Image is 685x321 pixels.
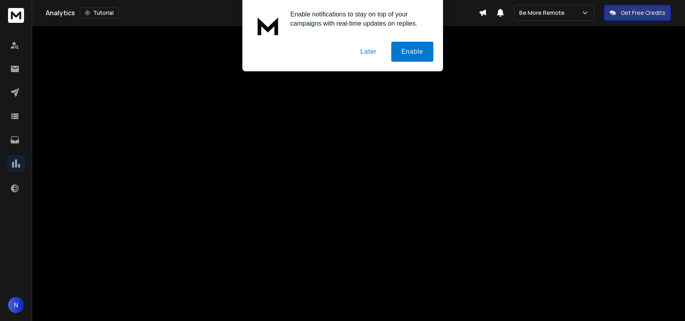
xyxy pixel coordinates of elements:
[350,42,386,62] button: Later
[8,297,24,313] button: N
[391,42,433,62] button: Enable
[252,10,284,42] img: notification icon
[284,10,433,28] div: Enable notifications to stay on top of your campaigns with real-time updates on replies.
